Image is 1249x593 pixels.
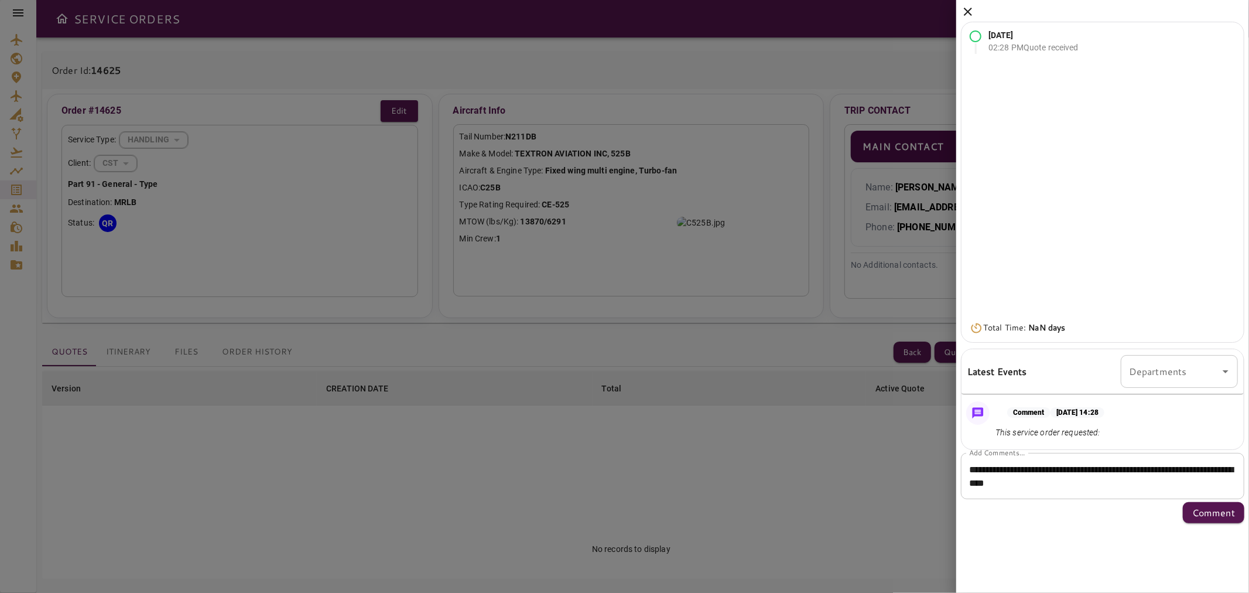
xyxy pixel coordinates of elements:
[995,427,1104,439] p: This service order requested:
[988,29,1079,42] p: [DATE]
[1007,407,1050,418] p: Comment
[1050,407,1104,418] p: [DATE] 14:28
[1217,363,1234,380] button: Open
[1183,502,1244,523] button: Comment
[967,364,1027,379] h6: Latest Events
[983,322,1066,334] p: Total Time:
[970,405,986,421] img: Message Icon
[969,448,1025,458] label: Add Comments...
[970,322,983,334] img: Timer Icon
[1192,506,1235,520] p: Comment
[1029,322,1066,333] b: NaN days
[988,42,1079,54] p: 02:28 PM Quote received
